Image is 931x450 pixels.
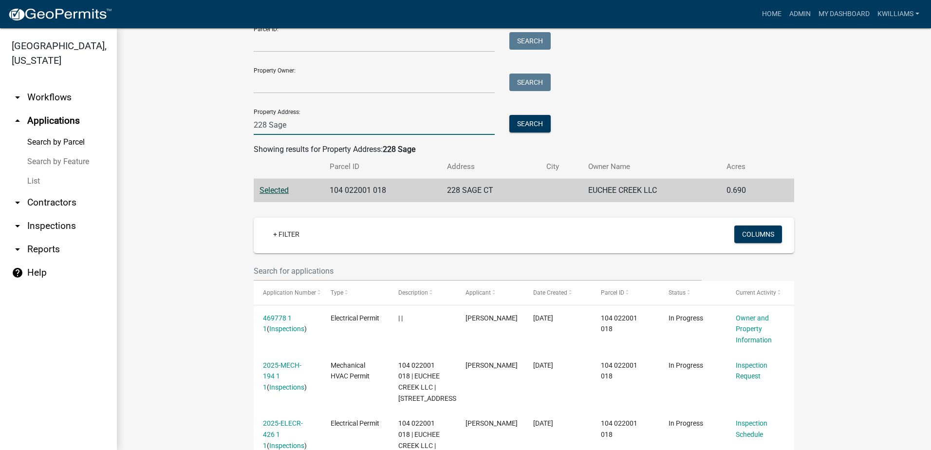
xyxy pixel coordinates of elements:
i: arrow_drop_down [12,92,23,103]
a: Home [758,5,785,23]
span: Electrical Permit [331,419,379,427]
th: Owner Name [582,155,721,178]
a: 469778 1 1 [263,314,292,333]
datatable-header-cell: Application Number [254,281,321,304]
a: Admin [785,5,815,23]
span: 08/12/2025 [533,361,553,369]
span: 08/27/2025 [533,314,553,322]
span: In Progress [669,314,703,322]
th: City [540,155,582,178]
td: 104 022001 018 [324,179,441,203]
datatable-header-cell: Date Created [524,281,592,304]
div: Showing results for Property Address: [254,144,794,155]
a: Owner and Property Information [736,314,772,344]
span: Current Activity [736,289,776,296]
div: ( ) [263,313,312,335]
a: Inspections [269,442,304,450]
datatable-header-cell: Type [321,281,389,304]
datatable-header-cell: Status [659,281,727,304]
a: + Filter [265,225,307,243]
span: Applicant [465,289,491,296]
strong: 228 Sage [383,145,415,154]
span: 104 022001 018 [601,419,637,438]
span: William D Kitchens [465,314,518,322]
span: Application Number [263,289,316,296]
i: arrow_drop_down [12,220,23,232]
span: Date Created [533,289,567,296]
td: 0.690 [721,179,774,203]
td: EUCHEE CREEK LLC [582,179,721,203]
i: arrow_drop_down [12,244,23,255]
span: Electrical Permit [331,314,379,322]
th: Parcel ID [324,155,441,178]
i: arrow_drop_up [12,115,23,127]
datatable-header-cell: Parcel ID [592,281,659,304]
a: My Dashboard [815,5,874,23]
span: Meredith Coleman [465,361,518,369]
span: Parcel ID [601,289,624,296]
a: 2025-ELECR-426 1 1 [263,419,303,450]
a: kwilliams [874,5,923,23]
a: Selected [260,186,289,195]
a: Inspection Request [736,361,767,380]
span: | | [398,314,403,322]
span: 104 022001 018 [601,361,637,380]
a: Inspection Schedule [736,419,767,438]
datatable-header-cell: Description [389,281,457,304]
button: Search [509,115,551,132]
datatable-header-cell: Current Activity [726,281,794,304]
span: In Progress [669,419,703,427]
a: Inspections [269,383,304,391]
a: 2025-MECH-194 1 1 [263,361,301,392]
span: In Progress [669,361,703,369]
span: 104 022001 018 [601,314,637,333]
span: 08/06/2025 [533,419,553,427]
th: Address [441,155,540,178]
div: ( ) [263,360,312,393]
i: arrow_drop_down [12,197,23,208]
button: Columns [734,225,782,243]
datatable-header-cell: Applicant [456,281,524,304]
th: Acres [721,155,774,178]
td: 228 SAGE CT [441,179,540,203]
span: Description [398,289,428,296]
span: Type [331,289,343,296]
a: Inspections [269,325,304,333]
span: 104 022001 018 | EUCHEE CREEK LLC | 228 SAGE CT [398,361,458,402]
span: Mechanical HVAC Permit [331,361,370,380]
i: help [12,267,23,279]
span: Status [669,289,686,296]
button: Search [509,32,551,50]
span: William D Kitchens [465,419,518,427]
button: Search [509,74,551,91]
input: Search for applications [254,261,702,281]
